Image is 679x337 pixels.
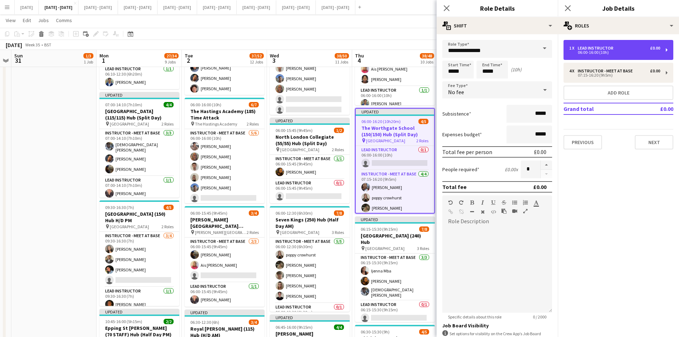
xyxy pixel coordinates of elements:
td: £0.00 [639,103,673,114]
app-job-card: Updated06:00-15:45 (9h45m)1/2North London Collegiate (55/55) Hub (Split Day) [GEOGRAPHIC_DATA]2 R... [270,118,350,203]
span: 2 Roles [161,121,174,127]
div: Shift [437,17,558,34]
div: 4 x [569,68,578,73]
app-card-role: Lead Instructor1/106:00-16:00 (10h)[PERSON_NAME] [355,86,435,111]
h3: The Worthgate School (150/150) Hub (Split Day) [356,125,434,138]
div: Instructor - Meet at Base [578,68,636,73]
div: Updated06:00-16:20 (10h20m)4/5The Worthgate School (150/150) Hub (Split Day) [GEOGRAPHIC_DATA]2 R... [355,108,435,214]
h3: [GEOGRAPHIC_DATA] (240) Hub [355,233,435,245]
button: Ordered List [523,200,528,205]
div: Updated [355,216,435,222]
span: [GEOGRAPHIC_DATA] [110,121,149,127]
app-card-role: Instructor - Meet at School3/308:00-15:30 (7h30m)[PERSON_NAME][PERSON_NAME][PERSON_NAME] [185,51,264,96]
app-job-card: 09:30-16:30 (7h)4/5[GEOGRAPHIC_DATA] (150) Hub H/D PM [GEOGRAPHIC_DATA]2 RolesInstructor - Meet a... [99,200,179,306]
h3: The Hastings Academy (185) Time Attack [185,108,264,121]
td: Grand total [564,103,639,114]
div: £0.00 x [505,166,518,173]
span: [GEOGRAPHIC_DATA] [110,224,149,229]
div: Updated [185,310,264,315]
button: Underline [491,200,496,205]
span: Tue [185,52,193,59]
app-card-role: Lead Instructor0/106:15-15:30 (9h15m) [355,301,435,325]
div: 1 x [569,46,578,51]
button: [DATE] - [DATE] [158,0,197,14]
span: Jobs [38,17,49,24]
span: 2 Roles [332,147,344,152]
span: The Hastings Academy [195,121,237,127]
span: 38/48 [420,53,434,58]
button: Increase [541,160,552,170]
h3: Role Details [437,4,558,13]
button: [DATE] [15,0,39,14]
label: People required [442,166,479,173]
h3: [PERSON_NAME][GEOGRAPHIC_DATA][PERSON_NAME] (100) Time Attack [185,216,264,229]
a: Jobs [35,16,52,25]
button: Fullscreen [523,208,528,214]
span: Mon [99,52,109,59]
div: Total fee [442,183,467,190]
h3: Job Details [558,4,679,13]
div: £0.00 [650,46,660,51]
span: [PERSON_NAME][GEOGRAPHIC_DATA][PERSON_NAME] [195,230,247,235]
button: [DATE] - [DATE] [316,0,355,14]
span: 10:45-16:00 (5h15m) [105,319,142,324]
app-card-role: Lead Instructor1/109:30-16:30 (7h)[PERSON_NAME] [99,287,179,311]
span: No fee [448,88,464,96]
app-job-card: Updated07:00-14:10 (7h10m)4/4[GEOGRAPHIC_DATA] (115/115) Hub (Split Day) [GEOGRAPHIC_DATA]2 Roles... [99,92,179,198]
div: Set options for visibility on the Crew App’s Job Board [442,330,552,337]
div: Updated [270,118,350,123]
span: 4/5 [418,119,428,124]
label: Subsistence [442,111,471,117]
a: View [3,16,19,25]
span: 27/34 [164,53,179,58]
span: 06:30-15:30 (9h) [361,329,390,335]
button: Paste as plain text [501,208,506,214]
span: 4/5 [164,205,174,210]
button: Italic [480,200,485,205]
button: Add role [564,86,673,100]
button: Bold [469,200,474,205]
span: 2/2 [164,319,174,324]
div: BST [44,42,51,47]
span: 09:30-16:30 (7h) [105,205,134,210]
div: (10h) [511,66,521,73]
span: 3 Roles [332,230,344,235]
div: 06:00-12:30 (6h30m)7/8Seven Kings (250) Hub (Half Day AM) [GEOGRAPHIC_DATA]3 RolesInstructor - Me... [270,206,350,312]
button: Previous [564,135,602,149]
span: 37/52 [250,53,264,58]
span: Week 35 [24,42,41,47]
div: Roles [558,17,679,34]
h3: North London Collegiate (55/55) Hub (Split Day) [270,134,350,147]
span: [GEOGRAPHIC_DATA] [365,246,405,251]
span: View [6,17,16,24]
app-job-card: 06:00-16:00 (10h)6/7The Hastings Academy (185) Time Attack The Hastings Academy2 RolesInstructor ... [185,98,264,203]
span: Wed [270,52,279,59]
app-card-role: Instructor - Meet at Base5/506:00-12:30 (6h30m)poppy crowhurst[PERSON_NAME][PERSON_NAME][PERSON_N... [270,238,350,303]
span: Thu [355,52,364,59]
a: Comms [53,16,75,25]
span: 2 [184,56,193,65]
span: [GEOGRAPHIC_DATA] [366,138,405,143]
button: Horizontal Line [469,209,474,215]
span: 2 Roles [161,224,174,229]
span: 06:15-15:30 (9h15m) [361,226,398,232]
app-card-role: Lead Instructor1/106:10-12:30 (6h20m)[PERSON_NAME] [99,65,179,89]
app-card-role: Instructor - Meet at Base5/606:00-16:00 (10h)[PERSON_NAME][PERSON_NAME][PERSON_NAME][PERSON_NAME]... [185,129,264,205]
app-card-role: Lead Instructor0/106:00-12:30 (6h30m) [270,303,350,327]
button: [DATE] - [DATE] [237,0,276,14]
h3: Job Board Visibility [442,322,552,329]
span: 38/50 [335,53,349,58]
app-card-role: Lead Instructor0/106:00-16:00 (10h) [356,146,434,170]
span: 2 Roles [247,230,259,235]
button: Unordered List [512,200,517,205]
button: Text Color [534,200,539,205]
app-card-role: Lead Instructor0/106:00-15:45 (9h45m) [270,179,350,203]
span: 06:30-12:30 (6h) [190,320,219,325]
button: Insert video [512,208,517,214]
div: [DATE] [6,41,22,48]
app-job-card: 06:00-15:45 (9h45m)3/4[PERSON_NAME][GEOGRAPHIC_DATA][PERSON_NAME] (100) Time Attack [PERSON_NAME]... [185,206,264,307]
span: 06:00-16:20 (10h20m) [361,119,401,124]
span: 3/4 [249,320,259,325]
span: 07:00-14:10 (7h10m) [105,102,142,107]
